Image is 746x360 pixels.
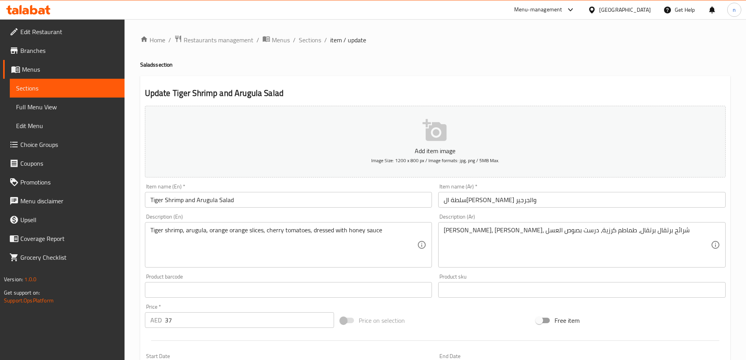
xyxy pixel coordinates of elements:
[140,35,730,45] nav: breadcrumb
[3,41,125,60] a: Branches
[299,35,321,45] a: Sections
[3,154,125,173] a: Coupons
[272,35,290,45] span: Menus
[324,35,327,45] li: /
[438,282,726,298] input: Please enter product sku
[3,210,125,229] a: Upsell
[256,35,259,45] li: /
[3,173,125,192] a: Promotions
[733,5,736,14] span: n
[20,27,118,36] span: Edit Restaurant
[20,215,118,224] span: Upsell
[555,316,580,325] span: Free item
[3,22,125,41] a: Edit Restaurant
[16,121,118,130] span: Edit Menu
[184,35,253,45] span: Restaurants management
[165,312,334,328] input: Please enter price
[16,102,118,112] span: Full Menu View
[371,156,499,165] span: Image Size: 1200 x 800 px / Image formats: jpg, png / 5MB Max.
[20,253,118,262] span: Grocery Checklist
[359,316,405,325] span: Price on selection
[10,98,125,116] a: Full Menu View
[20,177,118,187] span: Promotions
[140,61,730,69] h4: Salads section
[20,234,118,243] span: Coverage Report
[150,315,162,325] p: AED
[438,192,726,208] input: Enter name Ar
[10,79,125,98] a: Sections
[3,229,125,248] a: Coverage Report
[330,35,366,45] span: item / update
[3,60,125,79] a: Menus
[4,295,54,306] a: Support.OpsPlatform
[4,288,40,298] span: Get support on:
[514,5,562,14] div: Menu-management
[174,35,253,45] a: Restaurants management
[24,274,36,284] span: 1.0.0
[22,65,118,74] span: Menus
[599,5,651,14] div: [GEOGRAPHIC_DATA]
[145,87,726,99] h2: Update Tiger Shrimp and Arugula Salad
[3,135,125,154] a: Choice Groups
[10,116,125,135] a: Edit Menu
[168,35,171,45] li: /
[262,35,290,45] a: Menus
[444,226,711,264] textarea: [PERSON_NAME]، [PERSON_NAME]، شرائح برتقال برتقال، طماطم كرزية، درست بصوص العسل
[16,83,118,93] span: Sections
[20,196,118,206] span: Menu disclaimer
[20,140,118,149] span: Choice Groups
[150,226,417,264] textarea: Tiger shrimp, arugula, orange orange slices, cherry tomatoes, dressed with honey sauce
[145,192,432,208] input: Enter name En
[140,35,165,45] a: Home
[3,192,125,210] a: Menu disclaimer
[20,46,118,55] span: Branches
[145,282,432,298] input: Please enter product barcode
[293,35,296,45] li: /
[3,248,125,267] a: Grocery Checklist
[145,106,726,177] button: Add item imageImage Size: 1200 x 800 px / Image formats: jpg, png / 5MB Max.
[4,274,23,284] span: Version:
[20,159,118,168] span: Coupons
[157,146,713,156] p: Add item image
